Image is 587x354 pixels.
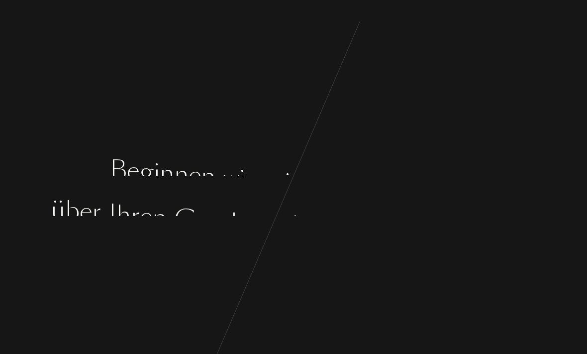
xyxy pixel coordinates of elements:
[65,178,80,215] div: b
[395,139,409,176] div: F
[152,178,167,215] div: n
[109,178,116,215] div: I
[80,178,92,215] div: e
[494,178,506,215] div: e
[363,178,371,215] div: I
[431,139,445,176] div: g
[414,178,431,215] div: V
[526,178,531,215] div: .
[385,178,394,215] div: r
[223,139,239,176] div: w
[219,178,231,215] div: c
[326,178,341,215] div: n
[285,139,291,176] div: i
[196,178,208,215] div: e
[116,178,131,215] div: h
[208,178,219,215] div: s
[201,139,215,176] div: n
[431,178,446,215] div: o
[340,139,346,176] div: i
[189,139,201,176] div: e
[154,139,160,176] div: i
[346,139,360,176] div: g
[455,178,461,215] div: l
[110,139,127,176] div: B
[312,178,326,215] div: u
[280,178,292,215] div: c
[307,139,319,176] div: e
[409,139,418,176] div: r
[445,139,458,176] div: e
[245,139,254,176] div: r
[325,139,340,176] div: n
[291,139,299,176] div: t
[531,178,536,215] div: .
[160,139,174,176] div: n
[51,178,65,215] div: ü
[239,139,245,176] div: i
[371,178,385,215] div: h
[92,178,101,215] div: r
[231,178,245,215] div: h
[394,178,406,215] div: e
[131,178,140,215] div: r
[446,178,455,215] div: r
[292,178,304,215] div: k
[360,139,373,176] div: e
[467,178,480,215] div: e
[268,178,280,215] div: a
[480,178,494,215] div: b
[245,178,268,215] div: m
[506,178,521,215] div: n
[521,178,526,215] div: .
[461,178,467,215] div: i
[472,139,477,176] div: ,
[319,139,325,176] div: i
[174,139,189,176] div: n
[139,139,154,176] div: g
[127,139,139,176] div: e
[341,178,355,215] div: d
[373,139,387,176] div: n
[140,178,152,215] div: e
[458,139,472,176] div: n
[418,139,431,176] div: a
[175,178,196,215] div: G
[262,139,285,176] div: m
